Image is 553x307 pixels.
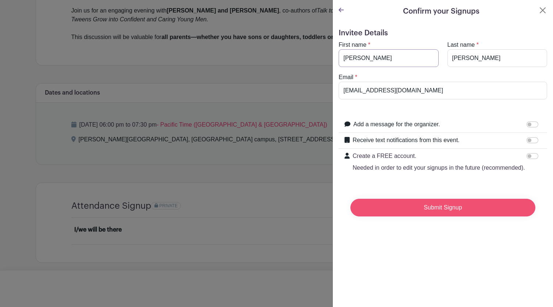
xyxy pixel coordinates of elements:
button: Close [538,6,547,15]
label: First name [339,40,367,49]
label: Last name [447,40,475,49]
input: Submit Signup [350,199,535,216]
label: Email [339,73,353,82]
p: Needed in order to edit your signups in the future (recommended). [353,163,525,172]
h5: Confirm your Signups [403,6,479,17]
h5: Invitee Details [339,29,547,38]
label: Add a message for the organizer. [353,120,440,129]
label: Receive text notifications from this event. [353,136,460,145]
p: Create a FREE account. [353,152,525,160]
